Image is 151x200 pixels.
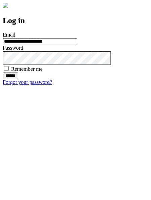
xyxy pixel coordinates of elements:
[3,79,52,85] a: Forgot your password?
[3,32,15,38] label: Email
[3,45,23,51] label: Password
[11,66,43,72] label: Remember me
[3,3,8,8] img: logo-4e3dc11c47720685a147b03b5a06dd966a58ff35d612b21f08c02c0306f2b779.png
[3,16,148,25] h2: Log in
